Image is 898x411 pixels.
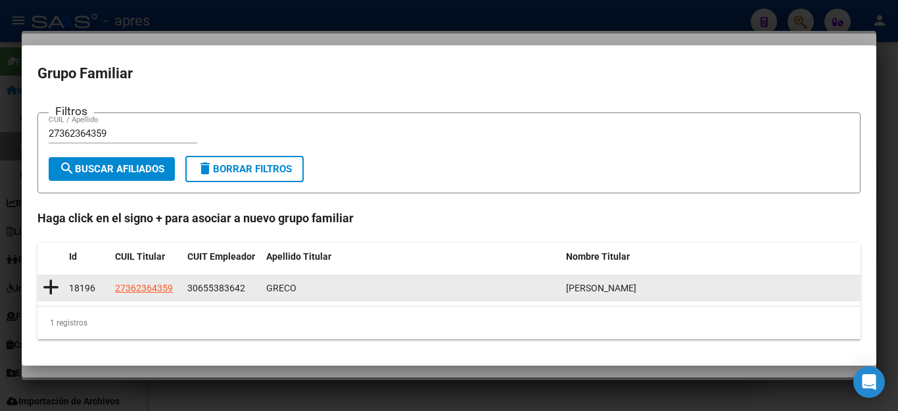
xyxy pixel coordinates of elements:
datatable-header-cell: Id [64,243,110,271]
span: 18196 [69,283,95,293]
h3: Filtros [49,103,94,120]
datatable-header-cell: CUIT Empleador [182,243,261,271]
span: 27362364359 [115,283,173,293]
span: Borrar Filtros [197,163,292,175]
mat-icon: delete [197,160,213,176]
span: Id [69,251,77,262]
div: Open Intercom Messenger [853,366,885,398]
span: SABRINA DENISE [566,283,636,293]
button: Borrar Filtros [185,156,304,182]
datatable-header-cell: Apellido Titular [261,243,561,271]
span: CUIL Titular [115,251,165,262]
div: 1 registros [37,306,861,339]
datatable-header-cell: CUIL Titular [110,243,182,271]
span: 30655383642 [187,283,245,293]
span: GRECO [266,283,296,293]
span: Buscar Afiliados [59,163,164,175]
datatable-header-cell: Nombre Titular [561,243,861,271]
span: Apellido Titular [266,251,331,262]
button: Buscar Afiliados [49,157,175,181]
span: CUIT Empleador [187,251,255,262]
h2: Grupo Familiar [37,61,861,86]
span: Nombre Titular [566,251,630,262]
h4: Haga click en el signo + para asociar a nuevo grupo familiar [37,209,861,227]
mat-icon: search [59,160,75,176]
